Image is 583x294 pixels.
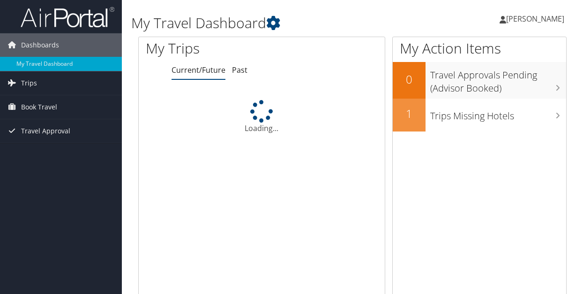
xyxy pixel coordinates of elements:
h1: My Action Items [393,39,566,58]
span: Book Travel [21,95,57,119]
h1: My Trips [146,39,275,58]
h1: My Travel Dashboard [131,13,426,33]
h3: Trips Missing Hotels [430,105,566,123]
span: Trips [21,71,37,95]
a: 1Trips Missing Hotels [393,99,566,132]
a: Past [232,65,247,75]
a: Current/Future [172,65,225,75]
a: [PERSON_NAME] [500,5,574,33]
h2: 0 [393,71,426,87]
span: Dashboards [21,33,59,57]
span: [PERSON_NAME] [506,14,564,24]
div: Loading... [139,100,385,134]
span: Travel Approval [21,119,70,143]
img: airportal-logo.png [21,6,114,28]
a: 0Travel Approvals Pending (Advisor Booked) [393,62,566,98]
h3: Travel Approvals Pending (Advisor Booked) [430,64,566,95]
h2: 1 [393,106,426,122]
